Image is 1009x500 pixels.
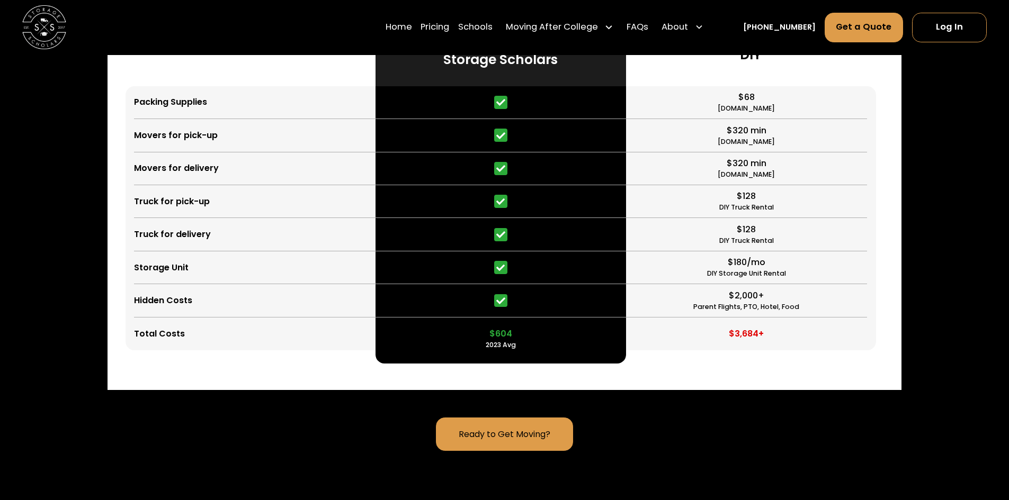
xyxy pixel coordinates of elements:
div: Movers for delivery [134,162,219,175]
a: Get a Quote [825,13,904,42]
div: $128 [737,190,756,203]
a: Log In [912,13,987,42]
div: Movers for pick-up [134,129,218,142]
div: About [662,21,688,34]
a: [PHONE_NUMBER] [743,22,816,33]
a: Home [386,12,412,43]
div: DIY Storage Unit Rental [707,269,786,279]
div: [DOMAIN_NAME] [718,104,775,114]
a: Pricing [421,12,449,43]
a: Ready to Get Moving? [436,417,573,451]
div: Moving After College [502,12,618,43]
div: [DOMAIN_NAME] [718,170,775,180]
div: About [657,12,708,43]
div: $2,000+ [729,289,764,302]
div: $320 min [727,157,766,170]
a: Schools [458,12,493,43]
div: Hidden Costs [134,294,192,307]
div: DIY Truck Rental [719,203,774,213]
div: 2023 Avg [486,340,516,350]
div: $128 [737,223,756,236]
div: $68 [738,91,755,104]
div: $320 min [727,124,766,137]
h3: DIY [740,47,762,63]
div: DIY Truck Rental [719,236,774,246]
div: Packing Supplies [134,96,207,108]
a: FAQs [627,12,648,43]
div: $604 [489,328,512,340]
div: Parent Flights, PTO, Hotel, Food [693,302,799,312]
div: $3,684+ [729,328,764,340]
h3: Storage Scholars [443,51,558,68]
div: Truck for pick-up [134,195,210,208]
div: Storage Unit [134,261,189,274]
div: [DOMAIN_NAME] [718,137,775,147]
div: Moving After College [506,21,598,34]
img: Storage Scholars main logo [22,5,66,49]
div: Total Costs [134,328,185,340]
div: Truck for delivery [134,228,211,241]
div: $180/mo [728,256,765,269]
